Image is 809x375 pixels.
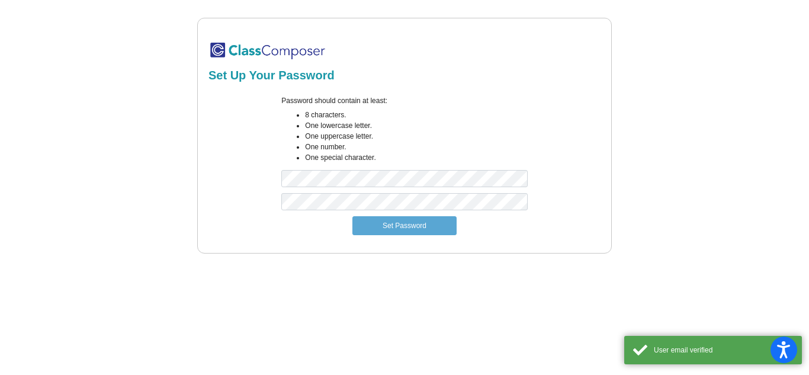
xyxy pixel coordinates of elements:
li: 8 characters. [305,110,527,120]
button: Set Password [352,216,457,235]
label: Password should contain at least: [281,95,387,106]
div: User email verified [654,345,793,355]
li: One uppercase letter. [305,131,527,142]
h2: Set Up Your Password [208,68,601,82]
li: One lowercase letter. [305,120,527,131]
li: One number. [305,142,527,152]
li: One special character. [305,152,527,163]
